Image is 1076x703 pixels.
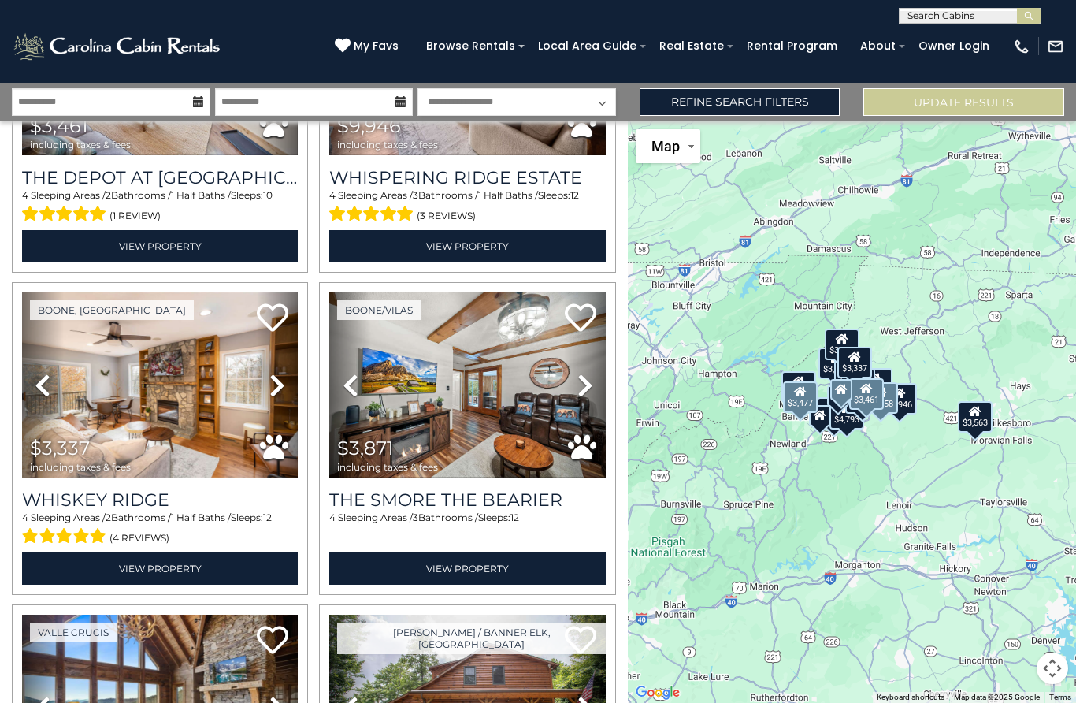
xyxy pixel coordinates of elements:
div: Sleeping Areas / Bathrooms / Sleeps: [22,511,298,549]
span: $3,461 [30,114,88,137]
span: 12 [510,511,519,523]
span: 1 Half Baths / [171,511,231,523]
span: including taxes & fees [30,462,131,472]
a: Whiskey Ridge [22,489,298,511]
img: thumbnail_169201101.jpeg [329,292,605,478]
a: Owner Login [911,34,997,58]
a: Browse Rentals [418,34,523,58]
button: Map camera controls [1037,653,1068,684]
a: View Property [329,552,605,585]
div: $5,589 [859,368,893,400]
span: (3 reviews) [417,206,476,226]
span: including taxes & fees [30,139,131,150]
div: $3,461 [849,378,884,410]
span: (1 review) [109,206,161,226]
a: Add to favorites [565,302,596,336]
button: Keyboard shortcuts [877,692,944,703]
a: Terms (opens in new tab) [1049,693,1071,701]
a: Refine Search Filters [640,88,840,116]
span: including taxes & fees [337,462,438,472]
span: My Favs [354,38,399,54]
a: Whispering Ridge Estate [329,167,605,188]
a: Open this area in Google Maps (opens a new window) [632,683,684,703]
div: $3,871 [825,329,859,360]
a: Valle Crucis [30,623,117,642]
button: Update Results [863,88,1064,116]
span: 1 Half Baths / [171,189,231,201]
span: 4 [22,511,28,523]
img: thumbnail_163279098.jpeg [22,292,298,478]
div: $3,337 [837,347,872,378]
img: phone-regular-white.png [1013,38,1030,55]
a: View Property [329,230,605,262]
div: $9,946 [883,383,918,415]
a: View Property [22,552,298,585]
a: View Property [22,230,298,262]
span: 12 [570,189,579,201]
span: 4 [329,511,336,523]
a: Rental Program [739,34,845,58]
div: $6,157 [835,354,870,385]
div: $3,477 [784,381,818,413]
span: $9,946 [337,114,401,137]
span: 1 Half Baths / [478,189,538,201]
a: Boone/Vilas [337,300,421,320]
span: 4 [22,189,28,201]
div: Sleeping Areas / Bathrooms / Sleeps: [329,188,605,226]
div: $3,392 [819,348,854,379]
a: About [852,34,903,58]
a: Add to favorites [257,624,288,658]
span: Map data ©2025 Google [954,693,1040,701]
a: The Depot at [GEOGRAPHIC_DATA] [22,167,298,188]
img: Google [632,683,684,703]
div: Sleeping Areas / Bathrooms / Sleeps: [329,511,605,549]
span: $3,871 [337,437,394,459]
span: $3,337 [30,437,90,459]
span: 2 [106,189,111,201]
div: Sleeping Areas / Bathrooms / Sleeps: [22,188,298,226]
a: Add to favorites [257,302,288,336]
a: My Favs [335,38,403,55]
h3: The Depot at Fox Den [22,167,298,188]
img: mail-regular-white.png [1047,38,1064,55]
span: 12 [263,511,272,523]
img: White-1-2.png [12,31,224,62]
a: Local Area Guide [530,34,644,58]
span: including taxes & fees [337,139,438,150]
a: [PERSON_NAME] / Banner Elk, [GEOGRAPHIC_DATA] [337,623,605,654]
div: $5,175 [781,371,816,403]
span: 2 [106,511,111,523]
span: 4 [329,189,336,201]
a: Boone, [GEOGRAPHIC_DATA] [30,300,194,320]
div: $4,793 [830,398,865,430]
span: (4 reviews) [109,528,169,549]
span: 3 [413,189,418,201]
div: $3,563 [958,401,993,433]
button: Change map style [636,129,700,163]
span: 3 [413,511,418,523]
span: Map [651,138,680,154]
a: The Smore The Bearier [329,489,605,511]
a: Real Estate [651,34,732,58]
span: 10 [263,189,273,201]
